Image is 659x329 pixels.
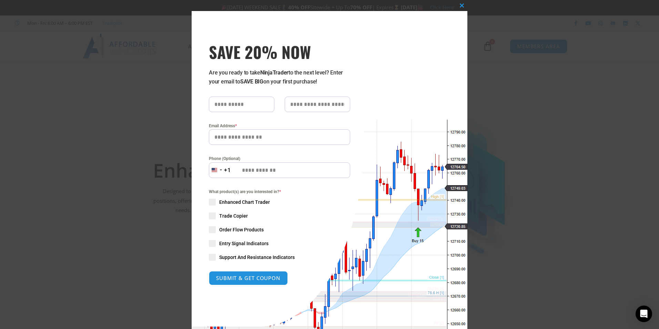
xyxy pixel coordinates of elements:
[219,199,270,206] span: Enhanced Chart Trader
[209,240,350,247] label: Entry Signal Indicators
[209,212,350,219] label: Trade Copier
[209,162,231,178] button: Selected country
[219,254,295,261] span: Support And Resistance Indicators
[209,226,350,233] label: Order Flow Products
[636,306,652,322] div: Open Intercom Messenger
[219,226,264,233] span: Order Flow Products
[209,254,350,261] label: Support And Resistance Indicators
[219,212,248,219] span: Trade Copier
[209,122,350,129] label: Email Address
[209,155,350,162] label: Phone (Optional)
[209,199,350,206] label: Enhanced Chart Trader
[260,69,288,76] strong: NinjaTrader
[209,188,350,195] span: What product(s) are you interested in?
[219,240,268,247] span: Entry Signal Indicators
[209,42,350,61] span: SAVE 20% NOW
[209,68,350,86] p: Are you ready to take to the next level? Enter your email to on your first purchase!
[240,78,263,85] strong: SAVE BIG
[209,271,288,285] button: SUBMIT & GET COUPON
[224,166,231,175] div: +1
